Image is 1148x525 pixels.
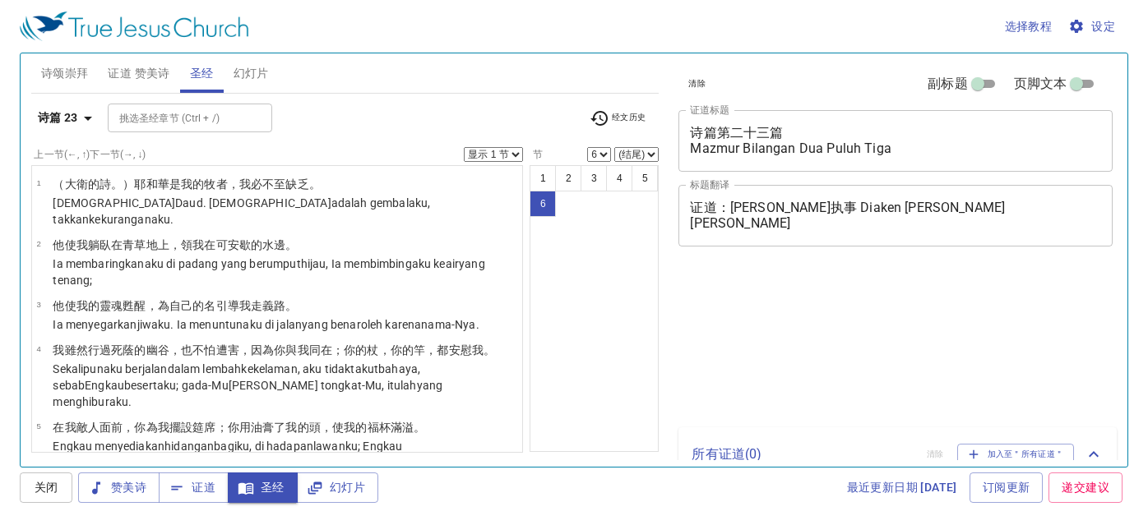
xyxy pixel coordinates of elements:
[108,63,169,84] span: 证道 赞美诗
[100,421,425,434] wh6887: 面前
[78,472,160,503] button: 赞美诗
[53,196,430,226] wh4210: Daud
[169,177,321,191] wh3068: 是我的牧者
[970,472,1044,503] a: 订阅更新
[847,477,957,498] span: 最近更新日期 [DATE]
[216,343,496,357] wh3372: 遭害
[228,472,298,503] button: 圣经
[123,421,425,434] wh6440: ，你為我擺設
[33,477,59,498] span: 关闭
[274,238,297,251] wh4325: 邊。
[109,395,132,408] wh5162: aku.
[690,125,1101,156] textarea: 诗篇第二十三篇 Mazmur Bilangan Dua Puluh Tiga
[216,299,298,312] wh8034: 引導
[192,421,425,434] wh6186: 筵席
[53,419,517,435] p: 在我敵人
[251,238,298,251] wh4496: 的水
[53,379,442,408] wh859: besertaku
[530,165,556,191] button: 1
[391,421,425,434] wh3563: 滿溢
[239,299,298,312] wh5148: 我走義
[998,12,1059,42] button: 选择教程
[36,344,40,353] span: 4
[672,264,1028,421] iframe: from-child
[309,177,321,191] wh2637: 。
[53,379,442,408] wh3588: Engkau
[53,362,442,408] wh1980: dalam lembah
[53,362,442,408] wh3808: takut
[53,379,442,408] wh4938: [PERSON_NAME] tongkat-Mu
[297,472,378,503] button: 幻灯片
[146,299,298,312] wh7725: ，為自己的名
[53,237,517,253] p: 他使我躺臥
[690,200,1101,231] textarea: 证道：[PERSON_NAME]执事 Diaken [PERSON_NAME] [PERSON_NAME] 翻译：[PERSON_NAME] [PERSON_NAME]
[20,12,248,41] img: True Jesus Church
[476,318,479,331] wh8034: .
[53,195,517,228] p: [DEMOGRAPHIC_DATA]
[192,238,297,251] wh5095: 我在可安歇
[53,316,479,333] p: Ia menyegarkan
[31,103,104,133] button: 诗篇 23
[274,299,297,312] wh6664: 路
[285,421,425,434] wh1878: 我的頭
[688,76,706,91] span: 清除
[692,444,914,464] p: 所有证道 ( 0 )
[53,297,479,314] p: 他使我的靈魂
[190,63,214,84] span: 圣经
[38,108,78,128] b: 诗篇 23
[1072,16,1115,37] span: 设定
[928,74,967,94] span: 副标题
[1065,12,1122,42] button: 设定
[968,447,1064,462] span: 加入至＂所有证道＂
[134,238,297,251] wh1877: 草地
[262,421,425,434] wh8081: 膏了
[159,472,229,503] button: 证道
[20,472,72,503] button: 关闭
[632,165,658,191] button: 5
[310,477,365,498] span: 幻灯片
[678,427,1117,481] div: 所有证道(0)清除加入至＂所有证道＂
[361,318,479,331] wh6664: oleh karena
[88,177,321,191] wh1732: 的詩
[1048,472,1123,503] a: 递交建议
[983,477,1030,498] span: 订阅更新
[234,63,269,84] span: 幻灯片
[169,343,495,357] wh1516: ，也不怕
[285,299,297,312] wh4570: 。
[134,343,495,357] wh6757: 的幽谷
[111,238,297,251] wh7257: 在青
[123,299,297,312] wh5315: 甦醒
[425,343,495,357] wh4938: ，都安慰
[321,421,425,434] wh7218: ，使我的福杯
[53,362,442,408] wh3372: bahaya
[1005,16,1053,37] span: 选择教程
[36,300,40,309] span: 3
[53,362,442,408] wh1516: kekelaman
[53,362,442,408] wh1571: aku berjalan
[239,343,495,357] wh7451: ，因為你與我同在；你的杖
[580,106,656,131] button: 经文历史
[243,318,479,331] wh5148: aku di jalan
[53,379,442,408] wh5978: ; gada-Mu
[840,472,964,503] a: 最近更新日期 [DATE]
[530,150,543,159] label: 节
[53,362,442,408] wh6757: , aku tidak
[111,343,495,357] wh3212: 死蔭
[53,196,430,226] wh1732: . [DEMOGRAPHIC_DATA]
[53,176,517,192] p: （大衛
[172,477,215,498] span: 证道
[36,239,40,248] span: 2
[216,421,426,434] wh7979: ；你用油
[137,318,479,331] wh7725: jiwaku
[53,342,517,358] p: 我雖然行過
[34,150,146,159] label: 上一节 (←, ↑) 下一节 (→, ↓)
[53,438,517,471] p: Engkau menyediakan
[472,343,495,357] wh5162: 我。
[89,213,174,226] wh3808: kekurangan
[91,477,146,498] span: 赞美诗
[241,477,285,498] span: 圣经
[53,257,484,287] wh7257: aku di padang yang berumput
[36,421,40,431] span: 5
[1014,74,1067,94] span: 页脚文本
[53,361,517,410] p: Sekalipun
